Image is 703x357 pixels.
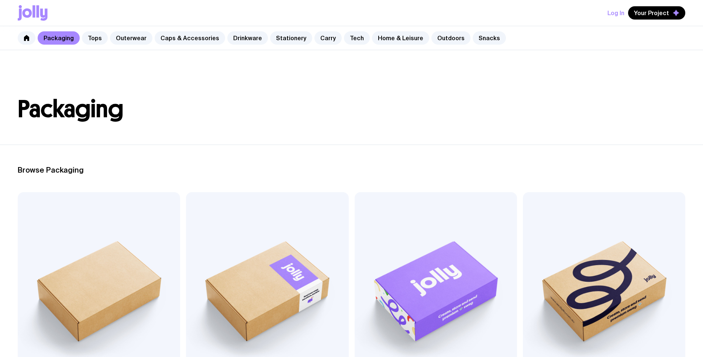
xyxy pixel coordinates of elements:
a: Home & Leisure [372,31,429,45]
a: Packaging [38,31,80,45]
a: Outdoors [431,31,471,45]
a: Outerwear [110,31,152,45]
span: Your Project [634,9,669,17]
a: Tech [344,31,370,45]
a: Stationery [270,31,312,45]
a: Tops [82,31,108,45]
h1: Packaging [18,97,685,121]
a: Drinkware [227,31,268,45]
h2: Browse Packaging [18,166,685,174]
button: Your Project [628,6,685,20]
a: Snacks [473,31,506,45]
button: Log In [607,6,624,20]
a: Carry [314,31,342,45]
a: Caps & Accessories [155,31,225,45]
